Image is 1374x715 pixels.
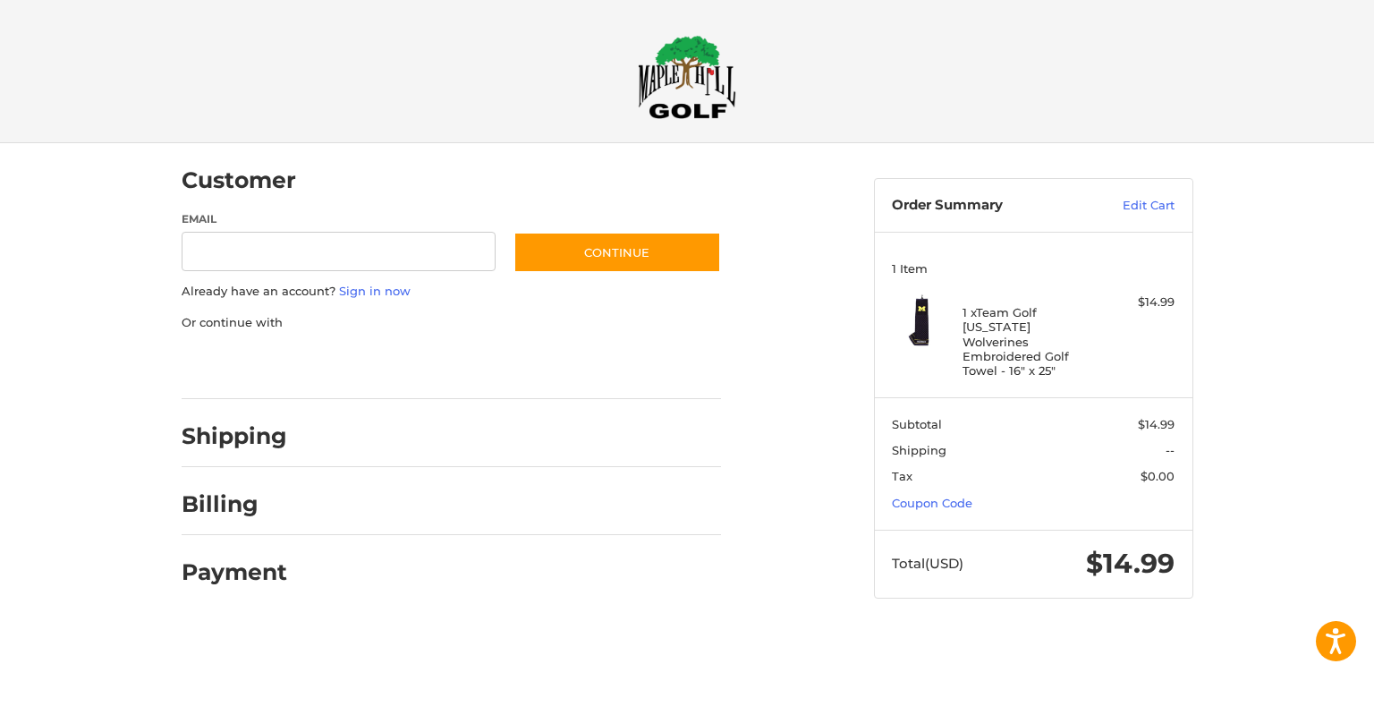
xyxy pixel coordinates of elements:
[892,443,946,457] span: Shipping
[175,349,310,381] iframe: PayPal-paypal
[327,349,462,381] iframe: PayPal-paylater
[182,490,286,518] h2: Billing
[182,422,287,450] h2: Shipping
[892,197,1084,215] h3: Order Summary
[1141,469,1175,483] span: $0.00
[513,232,721,273] button: Continue
[479,349,613,381] iframe: PayPal-venmo
[892,417,942,431] span: Subtotal
[892,469,912,483] span: Tax
[1084,197,1175,215] a: Edit Cart
[1086,547,1175,580] span: $14.99
[892,496,972,510] a: Coupon Code
[1166,443,1175,457] span: --
[1104,294,1175,311] div: $14.99
[1138,417,1175,431] span: $14.99
[182,283,721,301] p: Already have an account?
[339,284,411,298] a: Sign in now
[638,35,736,119] img: Maple Hill Golf
[892,261,1175,276] h3: 1 Item
[182,211,496,227] label: Email
[182,558,287,586] h2: Payment
[963,305,1099,378] h4: 1 x Team Golf [US_STATE] Wolverines Embroidered Golf Towel - 16" x 25"
[182,314,721,332] p: Or continue with
[892,555,963,572] span: Total (USD)
[182,166,296,194] h2: Customer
